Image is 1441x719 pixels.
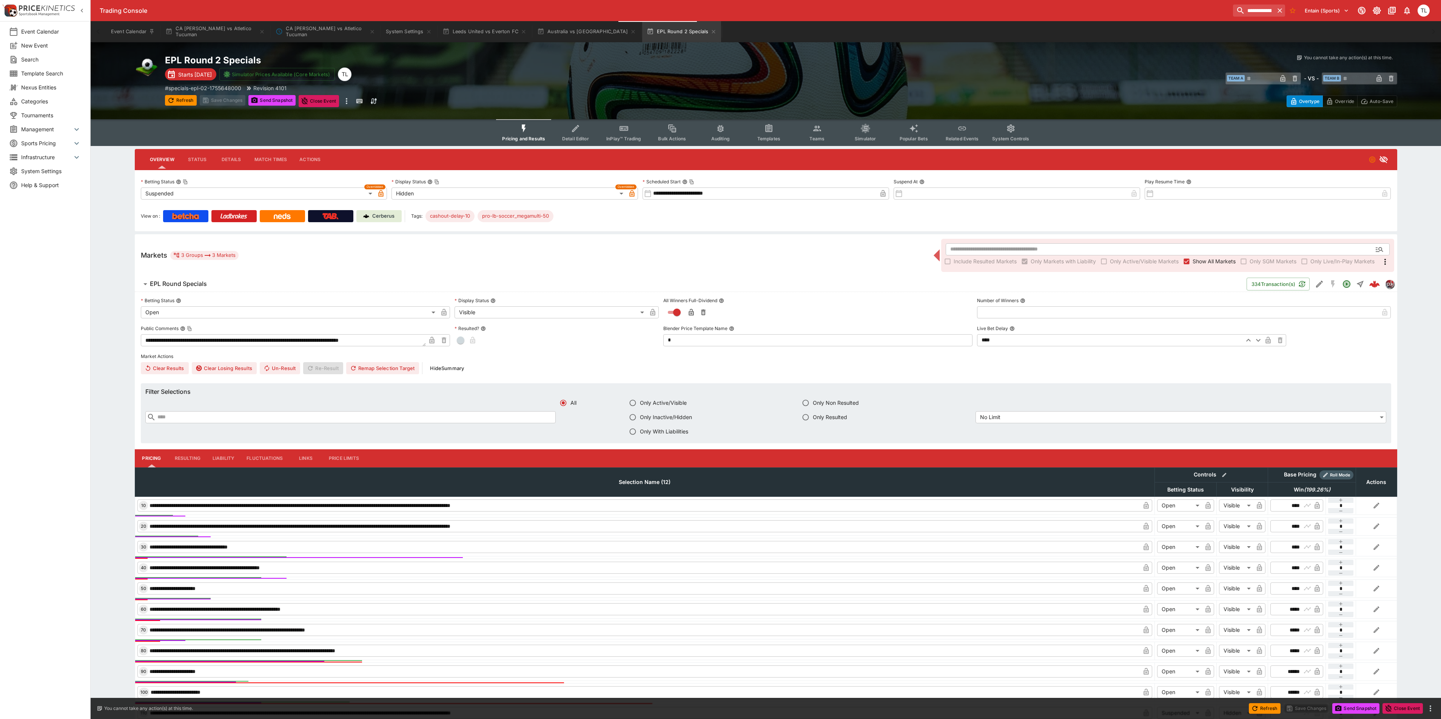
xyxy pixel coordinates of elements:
[165,84,241,92] p: Copy To Clipboard
[139,690,149,695] span: 100
[618,184,634,189] span: Overridden
[894,178,918,185] p: Suspend At
[1250,257,1296,265] span: Only SGM Markets
[219,68,335,81] button: Simulator Prices Available (Core Markets)
[21,83,81,91] span: Nexus Entities
[992,136,1029,141] span: System Controls
[427,179,433,184] button: Display StatusCopy To Clipboard
[640,427,688,435] span: Only With Liabilities
[1340,277,1353,291] button: Open
[1369,279,1380,289] div: ce84b6ac-690a-4fb4-81aa-7e7218d74581
[640,399,687,407] span: Only Active/Visible
[165,95,197,106] button: Refresh
[502,136,545,141] span: Pricing and Results
[391,178,426,185] p: Display Status
[1031,257,1096,265] span: Only Markets with Liability
[1157,665,1202,678] div: Open
[356,210,402,222] a: Cerberus
[220,213,248,219] img: Ladbrokes
[141,210,160,222] label: View on :
[139,586,148,591] span: 50
[141,306,438,318] div: Open
[106,21,159,42] button: Event Calendar
[1219,686,1253,698] div: Visible
[719,298,724,303] button: All Winners Full-Dividend
[141,362,189,374] button: Clear Results
[643,178,681,185] p: Scheduled Start
[21,28,81,35] span: Event Calendar
[1157,499,1202,512] div: Open
[919,179,925,184] button: Suspend At
[1219,562,1253,574] div: Visible
[173,251,236,260] div: 3 Groups 3 Markets
[1287,5,1299,17] button: No Bookmarks
[809,136,825,141] span: Teams
[900,136,928,141] span: Popular Bets
[1219,624,1253,636] div: Visible
[139,544,148,550] span: 30
[322,213,338,219] img: TabNZ
[1219,541,1253,553] div: Visible
[689,179,694,184] button: Copy To Clipboard
[658,136,686,141] span: Bulk Actions
[21,139,72,147] span: Sports Pricing
[1386,280,1394,288] img: pricekinetics
[682,179,687,184] button: Scheduled StartCopy To Clipboard
[141,178,174,185] p: Betting Status
[21,97,81,105] span: Categories
[455,325,479,332] p: Resulted?
[1367,277,1382,292] a: ce84b6ac-690a-4fb4-81aa-7e7218d74581
[1227,75,1245,81] span: Team A
[640,413,692,421] span: Only Inactive/Hidden
[1304,485,1330,494] em: ( 199.26 %)
[1327,472,1353,478] span: Roll Mode
[342,95,351,107] button: more
[1223,485,1262,494] span: Visibility
[813,413,847,421] span: Only Resulted
[1326,277,1340,291] button: SGM Disabled
[150,280,207,288] h6: EPL Round Specials
[21,69,81,77] span: Template Search
[642,21,721,42] button: EPL Round 2 Specials
[139,648,148,653] span: 80
[214,151,248,169] button: Details
[1370,97,1393,105] p: Auto-Save
[1355,4,1369,17] button: Connected to PK
[1385,280,1394,289] div: pricekinetics
[1157,603,1202,615] div: Open
[248,95,296,106] button: Send Snapshot
[21,41,81,49] span: New Event
[338,68,351,81] div: Trent Lewis
[21,181,81,189] span: Help & Support
[299,95,339,107] button: Close Event
[1304,74,1319,82] h6: - VS -
[1369,156,1376,163] svg: Suspended
[1287,95,1397,107] div: Start From
[1370,4,1384,17] button: Toggle light/dark mode
[729,326,734,331] button: Blender Price Template Name
[1155,467,1268,482] th: Controls
[855,136,876,141] span: Simulator
[104,705,193,712] p: You cannot take any action(s) at this time.
[1379,155,1388,164] svg: Hidden
[141,251,167,260] h5: Markets
[977,297,1019,304] p: Number of Winners
[271,21,380,42] button: CA Sarmiento vs Atletico Tucuman
[533,21,641,42] button: Australia vs [GEOGRAPHIC_DATA]
[19,12,60,16] img: Sportsbook Management
[663,297,717,304] p: All Winners Full-Dividend
[1400,4,1414,17] button: Notifications
[139,565,148,570] span: 40
[1219,520,1253,532] div: Visible
[757,136,780,141] span: Templates
[1157,582,1202,595] div: Open
[139,524,148,529] span: 20
[1186,179,1191,184] button: Play Resume Time
[1219,582,1253,595] div: Visible
[1415,2,1432,19] button: Trent Lewis
[1300,5,1353,17] button: Select Tenant
[260,362,300,374] span: Un-Result
[1193,257,1236,265] span: Show All Markets
[1382,703,1423,714] button: Close Event
[21,167,81,175] span: System Settings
